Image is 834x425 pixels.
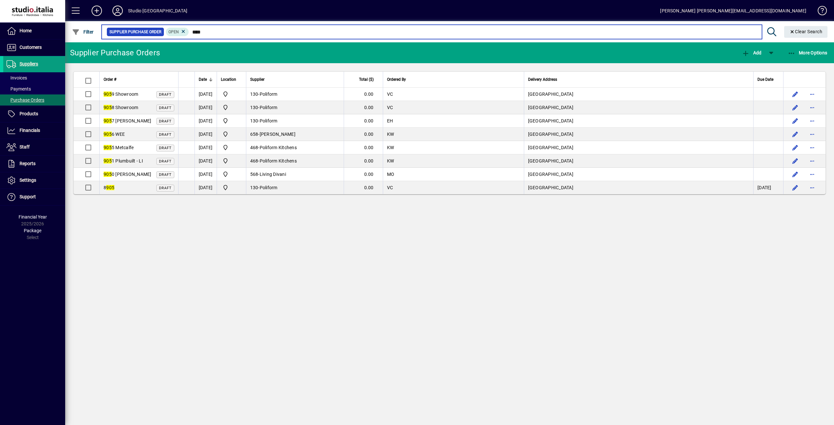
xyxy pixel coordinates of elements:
em: 905 [104,158,112,163]
td: [DATE] [753,181,783,194]
span: Poliform [260,118,278,123]
button: Edit [790,89,800,99]
button: Add [740,47,763,59]
button: More options [807,102,817,113]
div: Ordered By [387,76,520,83]
a: Financials [3,122,65,139]
button: Edit [790,102,800,113]
td: - [246,114,344,128]
a: Home [3,23,65,39]
span: Draft [159,106,172,110]
td: [GEOGRAPHIC_DATA] [524,128,753,141]
span: 6 WEE [104,132,125,137]
span: MO [387,172,395,177]
a: Reports [3,156,65,172]
button: More options [807,129,817,139]
span: Nugent Street [221,130,242,138]
span: Due Date [757,76,773,83]
span: Date [199,76,207,83]
span: 9 Showroom [104,92,138,97]
span: Support [20,194,36,199]
span: Purchase Orders [7,97,44,103]
span: More Options [788,50,827,55]
em: 905 [104,132,112,137]
td: [GEOGRAPHIC_DATA] [524,114,753,128]
span: Draft [159,146,172,150]
button: More options [807,156,817,166]
td: 0.00 [344,88,383,101]
a: Staff [3,139,65,155]
span: Supplier [250,76,265,83]
span: Poliform [260,92,278,97]
td: 0.00 [344,114,383,128]
span: Poliform [260,185,278,190]
div: Supplier Purchase Orders [70,48,160,58]
td: [DATE] [194,128,217,141]
span: 468 [250,145,258,150]
span: Customers [20,45,42,50]
a: Purchase Orders [3,94,65,106]
button: More options [807,182,817,193]
em: 905 [104,172,112,177]
button: More options [807,169,817,179]
td: - [246,88,344,101]
span: 5 Metcalfe [104,145,134,150]
td: [GEOGRAPHIC_DATA] [524,101,753,114]
td: - [246,128,344,141]
td: [GEOGRAPHIC_DATA] [524,141,753,154]
td: - [246,181,344,194]
span: Products [20,111,38,116]
span: Draft [159,173,172,177]
a: Customers [3,39,65,56]
span: 568 [250,172,258,177]
td: [GEOGRAPHIC_DATA] [524,88,753,101]
button: Edit [790,129,800,139]
button: Edit [790,169,800,179]
a: Invoices [3,72,65,83]
td: [DATE] [194,114,217,128]
span: Draft [159,92,172,97]
span: [PERSON_NAME] [260,132,295,137]
span: Order # [104,76,116,83]
span: 468 [250,158,258,163]
em: 905 [106,185,114,190]
span: Poliform [260,105,278,110]
td: 0.00 [344,101,383,114]
span: KW [387,145,394,150]
span: Location [221,76,236,83]
span: 7 [PERSON_NAME] [104,118,151,123]
span: Staff [20,144,30,149]
td: [DATE] [194,168,217,181]
span: 130 [250,92,258,97]
td: - [246,168,344,181]
div: Order # [104,76,174,83]
div: Supplier [250,76,340,83]
span: Nugent Street [221,90,242,98]
span: Financials [20,128,40,133]
div: Studio [GEOGRAPHIC_DATA] [128,6,187,16]
button: Profile [107,5,128,17]
a: Products [3,106,65,122]
span: Supplier Purchase Order [109,29,161,35]
span: Nugent Street [221,144,242,151]
td: 0.00 [344,128,383,141]
span: Ordered By [387,76,406,83]
td: - [246,141,344,154]
button: Clear [784,26,828,38]
td: 0.00 [344,181,383,194]
button: More Options [786,47,829,59]
div: Date [199,76,213,83]
span: Poliform Kitchens [260,145,297,150]
button: More options [807,142,817,153]
button: Edit [790,156,800,166]
td: [GEOGRAPHIC_DATA] [524,181,753,194]
span: 130 [250,185,258,190]
span: 130 [250,105,258,110]
span: 130 [250,118,258,123]
span: Reports [20,161,36,166]
button: Edit [790,182,800,193]
em: 905 [104,145,112,150]
td: - [246,154,344,168]
div: Location [221,76,242,83]
em: 905 [104,105,112,110]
